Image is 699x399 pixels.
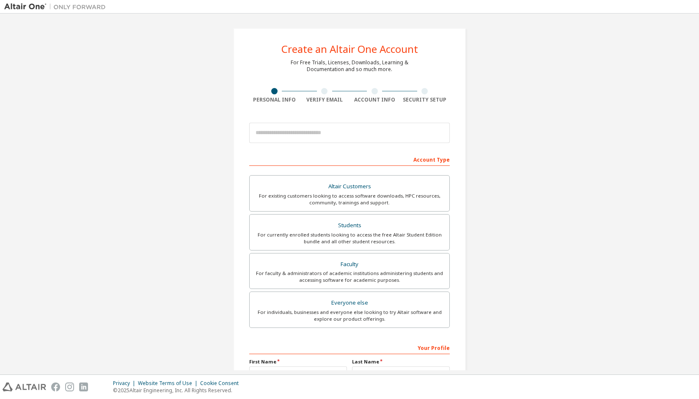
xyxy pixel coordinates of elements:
[255,259,444,270] div: Faculty
[300,96,350,103] div: Verify Email
[400,96,450,103] div: Security Setup
[138,380,200,387] div: Website Terms of Use
[281,44,418,54] div: Create an Altair One Account
[3,382,46,391] img: altair_logo.svg
[352,358,450,365] label: Last Name
[51,382,60,391] img: facebook.svg
[291,59,408,73] div: For Free Trials, Licenses, Downloads, Learning & Documentation and so much more.
[249,358,347,365] label: First Name
[65,382,74,391] img: instagram.svg
[255,220,444,231] div: Students
[113,387,244,394] p: © 2025 Altair Engineering, Inc. All Rights Reserved.
[200,380,244,387] div: Cookie Consent
[349,96,400,103] div: Account Info
[255,309,444,322] div: For individuals, businesses and everyone else looking to try Altair software and explore our prod...
[255,193,444,206] div: For existing customers looking to access software downloads, HPC resources, community, trainings ...
[255,297,444,309] div: Everyone else
[4,3,110,11] img: Altair One
[249,152,450,166] div: Account Type
[255,181,444,193] div: Altair Customers
[255,270,444,283] div: For faculty & administrators of academic institutions administering students and accessing softwa...
[249,96,300,103] div: Personal Info
[113,380,138,387] div: Privacy
[255,231,444,245] div: For currently enrolled students looking to access the free Altair Student Edition bundle and all ...
[79,382,88,391] img: linkedin.svg
[249,341,450,354] div: Your Profile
